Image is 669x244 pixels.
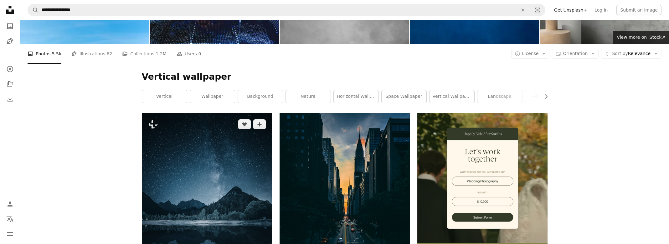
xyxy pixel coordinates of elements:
[417,113,548,243] img: file-1747939393036-2c53a76c450aimage
[107,50,112,57] span: 62
[617,35,665,40] span: View more on iStock ↗
[540,90,548,103] button: scroll list to the right
[280,208,410,213] a: low light photography of vehicle crossing road between high-rise buildings
[142,90,187,103] a: vertical
[177,44,201,64] a: Users 0
[616,5,661,15] button: Submit an image
[550,5,591,15] a: Get Unsplash+
[552,49,599,59] button: Orientation
[430,90,474,103] a: vertical wallpaper anime
[4,93,16,105] a: Download History
[4,35,16,47] a: Illustrations
[563,51,588,56] span: Orientation
[238,90,283,103] a: background
[4,213,16,225] button: Language
[28,4,39,16] button: Search Unsplash
[516,4,530,16] button: Clear
[4,4,16,17] a: Home — Unsplash
[4,198,16,210] a: Log in / Sign up
[142,207,272,213] a: the night sky is reflected in the still water of a lake
[286,90,331,103] a: nature
[334,90,378,103] a: horizontal wallpaper
[238,119,251,129] button: Like
[142,71,548,82] h1: Vertical wallpaper
[612,51,628,56] span: Sort by
[4,20,16,32] a: Photos
[156,50,166,57] span: 1.2M
[71,44,112,64] a: Illustrations 62
[122,44,166,64] a: Collections 1.2M
[525,90,570,103] a: 4k wallpaper
[253,119,266,129] button: Add to Collection
[190,90,235,103] a: wallpaper
[601,49,661,59] button: Sort byRelevance
[530,4,545,16] button: Visual search
[28,4,545,16] form: Find visuals sitewide
[613,31,669,44] a: View more on iStock↗
[198,50,201,57] span: 0
[382,90,426,103] a: space wallpaper
[591,5,611,15] a: Log in
[4,228,16,240] button: Menu
[4,78,16,90] a: Collections
[522,51,539,56] span: License
[477,90,522,103] a: landscape
[4,63,16,75] a: Explore
[511,49,550,59] button: License
[612,51,651,57] span: Relevance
